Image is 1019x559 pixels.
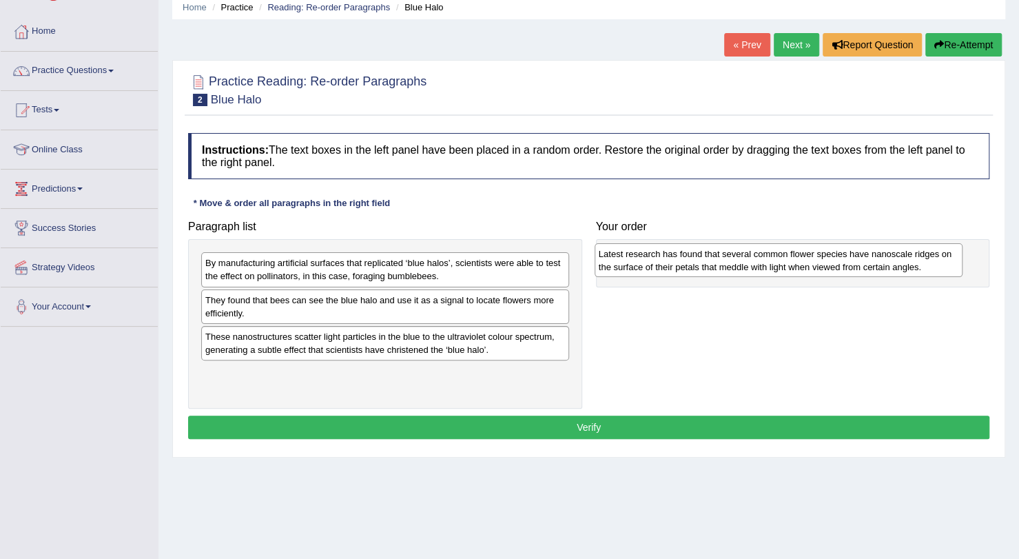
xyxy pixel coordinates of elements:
[201,289,569,324] div: They found that bees can see the blue halo and use it as a signal to locate flowers more efficien...
[1,170,158,204] a: Predictions
[1,52,158,86] a: Practice Questions
[267,2,390,12] a: Reading: Re-order Paragraphs
[595,243,963,278] div: Latest research has found that several common flower species have nanoscale ridges on the surface...
[201,252,569,287] div: By manufacturing artificial surfaces that replicated ‘blue halos’, scientists were able to test t...
[1,209,158,243] a: Success Stories
[201,326,569,360] div: These nanostructures scatter light particles in the blue to the ultraviolet colour spectrum, gene...
[211,93,262,106] small: Blue Halo
[188,196,395,210] div: * Move & order all paragraphs in the right field
[774,33,819,57] a: Next »
[202,144,269,156] b: Instructions:
[183,2,207,12] a: Home
[188,72,426,106] h2: Practice Reading: Re-order Paragraphs
[596,221,990,233] h4: Your order
[209,1,253,14] li: Practice
[188,221,582,233] h4: Paragraph list
[724,33,770,57] a: « Prev
[193,94,207,106] span: 2
[1,12,158,47] a: Home
[925,33,1002,57] button: Re-Attempt
[1,287,158,322] a: Your Account
[188,416,989,439] button: Verify
[1,91,158,125] a: Tests
[393,1,444,14] li: Blue Halo
[1,248,158,283] a: Strategy Videos
[1,130,158,165] a: Online Class
[823,33,922,57] button: Report Question
[188,133,989,179] h4: The text boxes in the left panel have been placed in a random order. Restore the original order b...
